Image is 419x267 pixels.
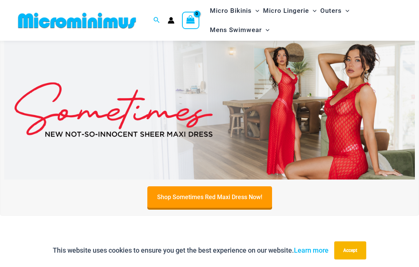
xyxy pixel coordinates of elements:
p: This website uses cookies to ensure you get the best experience on our website. [53,245,329,256]
span: Mens Swimwear [210,20,262,40]
span: Micro Bikinis [210,1,252,20]
img: Sometimes Red Maxi Dress [4,40,415,180]
a: View Shopping Cart, empty [182,12,199,29]
a: Micro LingerieMenu ToggleMenu Toggle [261,1,318,20]
span: Menu Toggle [252,1,259,20]
a: Mens SwimwearMenu ToggleMenu Toggle [208,20,271,40]
span: Menu Toggle [309,1,317,20]
span: Micro Lingerie [263,1,309,20]
img: MM SHOP LOGO FLAT [15,12,139,29]
a: Learn more [294,246,329,254]
a: Search icon link [153,16,160,25]
a: OutersMenu ToggleMenu Toggle [318,1,351,20]
a: Micro BikinisMenu ToggleMenu Toggle [208,1,261,20]
a: Account icon link [168,17,174,24]
span: Outers [320,1,342,20]
a: Shop Sometimes Red Maxi Dress Now! [147,186,272,208]
span: Menu Toggle [342,1,349,20]
button: Accept [334,241,366,259]
span: Menu Toggle [262,20,269,40]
